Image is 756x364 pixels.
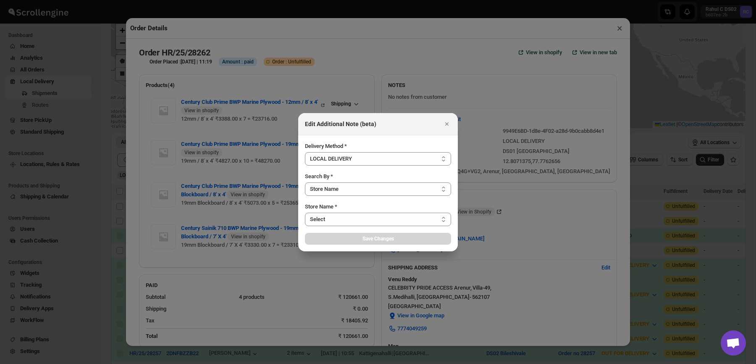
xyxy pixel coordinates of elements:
[305,143,347,149] span: Delivery Method *
[305,120,376,128] h2: Edit Additional Note (beta)
[721,330,746,356] div: Open chat
[441,118,453,130] button: Close
[305,203,337,210] span: Store Name *
[305,173,333,179] span: Search By *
